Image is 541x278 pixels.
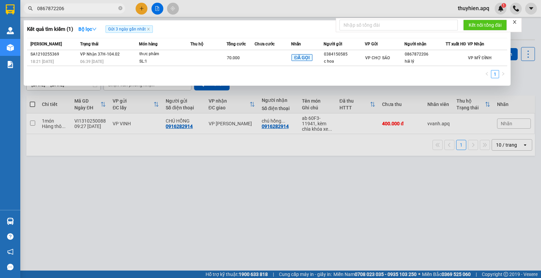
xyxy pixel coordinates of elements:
[499,70,507,78] li: Next Page
[139,50,190,58] div: thưc phâm
[7,249,14,255] span: notification
[80,52,120,57] span: VP Nhận 37H-104.02
[491,70,499,78] a: 1
[405,58,445,65] div: hải lý
[365,42,378,46] span: VP Gửi
[139,58,190,65] div: SL: 1
[78,26,97,32] strong: Bộ lọc
[7,264,14,270] span: message
[446,42,466,46] span: TT xuất HĐ
[501,72,505,76] span: right
[291,42,301,46] span: Nhãn
[324,42,342,46] span: Người gửi
[7,61,14,68] img: solution-icon
[118,6,122,10] span: close-circle
[92,27,97,31] span: down
[339,20,458,30] input: Nhập số tổng đài
[30,42,62,46] span: [PERSON_NAME]
[405,51,445,58] div: 0867872206
[118,5,122,12] span: close-circle
[7,218,14,225] img: warehouse-icon
[7,27,14,34] img: warehouse-icon
[469,21,501,29] span: Kết nối tổng đài
[485,72,489,76] span: left
[227,42,246,46] span: Tổng cước
[255,42,275,46] span: Chưa cước
[512,20,517,24] span: close
[105,25,153,33] span: Gửi 3 ngày gần nhất
[27,26,73,33] h3: Kết quả tìm kiếm ( 1 )
[324,51,364,58] div: 0384150585
[28,6,33,11] span: search
[463,20,507,30] button: Kết nối tổng đài
[499,70,507,78] button: right
[147,27,150,31] span: close
[30,51,78,58] div: SA1210255369
[365,56,390,60] span: VP CHỢ SÁO
[80,59,103,64] span: 06:39 [DATE]
[468,42,484,46] span: VP Nhận
[468,56,492,60] span: VP MỸ ĐÌNH
[291,54,312,61] span: ĐÃ GỌI
[404,42,426,46] span: Người nhận
[324,58,364,65] div: c hoa
[483,70,491,78] li: Previous Page
[6,4,15,15] img: logo-vxr
[491,70,499,78] li: 1
[30,59,54,64] span: 18:21 [DATE]
[37,5,117,12] input: Tìm tên, số ĐT hoặc mã đơn
[190,42,203,46] span: Thu hộ
[483,70,491,78] button: left
[73,24,102,35] button: Bộ lọcdown
[80,42,98,46] span: Trạng thái
[227,56,240,60] span: 70.000
[7,44,14,51] img: warehouse-icon
[139,42,158,46] span: Món hàng
[7,233,14,240] span: question-circle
